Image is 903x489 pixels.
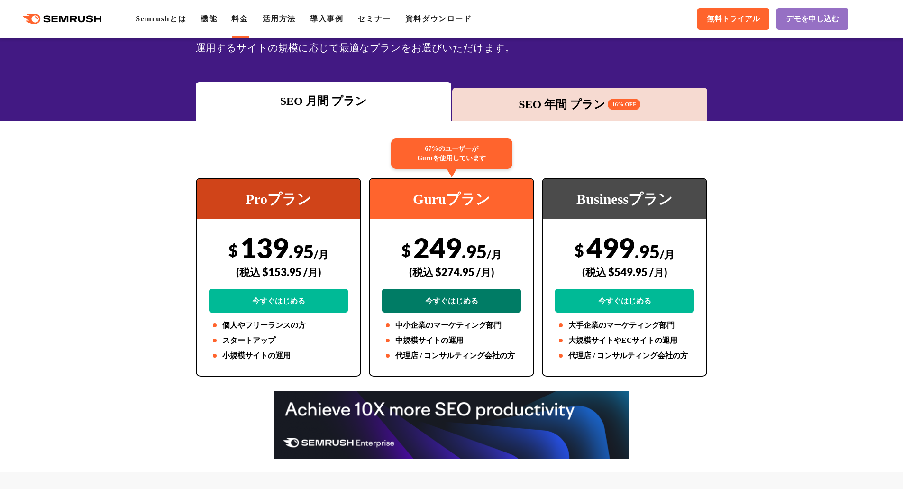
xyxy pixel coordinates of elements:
a: 無料トライアル [697,8,769,30]
div: Proプラン [197,179,360,219]
span: 16% OFF [608,99,640,110]
div: SEOの3つの料金プランから、広告・SNS・市場調査ツールキットをご用意しています。業務領域や会社の規模、運用するサイトの規模に応じて最適なプランをお選びいただけます。 [196,22,707,56]
a: 導入事例 [310,15,343,23]
li: 代理店 / コンサルティング会社の方 [555,350,694,361]
div: SEO 年間 プラン [457,96,703,113]
a: Semrushとは [136,15,186,23]
div: (税込 $274.95 /月) [382,255,521,289]
div: 139 [209,231,348,313]
a: セミナー [357,15,391,23]
a: 料金 [231,15,248,23]
span: .95 [289,240,314,262]
a: 今すぐはじめる [382,289,521,313]
li: 大規模サイトやECサイトの運用 [555,335,694,346]
a: 今すぐはじめる [555,289,694,313]
div: SEO 月間 プラン [201,92,447,110]
li: 中小企業のマーケティング部門 [382,320,521,331]
a: デモを申し込む [776,8,848,30]
div: 67%のユーザーが Guruを使用しています [391,138,512,169]
span: .95 [635,240,660,262]
span: $ [228,240,238,260]
li: 中規模サイトの運用 [382,335,521,346]
span: /月 [314,248,328,261]
li: 代理店 / コンサルティング会社の方 [382,350,521,361]
div: Guruプラン [370,179,533,219]
div: 249 [382,231,521,313]
span: /月 [660,248,675,261]
li: 小規模サイトの運用 [209,350,348,361]
div: Businessプラン [543,179,706,219]
div: (税込 $549.95 /月) [555,255,694,289]
span: /月 [487,248,502,261]
a: 活用方法 [263,15,296,23]
span: .95 [462,240,487,262]
a: 今すぐはじめる [209,289,348,313]
span: $ [575,240,584,260]
span: $ [401,240,411,260]
li: 大手企業のマーケティング部門 [555,320,694,331]
a: 資料ダウンロード [405,15,472,23]
div: (税込 $153.95 /月) [209,255,348,289]
a: 機能 [201,15,217,23]
div: 499 [555,231,694,313]
span: 無料トライアル [707,14,760,24]
span: デモを申し込む [786,14,839,24]
li: スタートアップ [209,335,348,346]
li: 個人やフリーランスの方 [209,320,348,331]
